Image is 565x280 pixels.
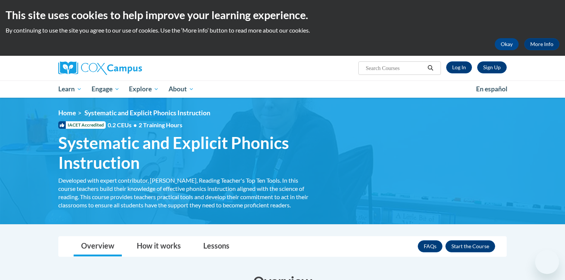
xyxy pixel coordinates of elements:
a: Log In [446,61,472,73]
span: 0.2 CEUs [108,121,182,129]
a: Cox Campus [58,61,200,75]
span: IACET Accredited [58,121,106,129]
span: Systematic and Explicit Phonics Instruction [84,109,210,117]
span: Engage [92,85,120,94]
span: En español [476,85,507,93]
a: En español [471,81,512,97]
iframe: Button to launch messaging window [535,250,559,274]
input: Search Courses [365,64,425,73]
p: By continuing to use the site you agree to our use of cookies. Use the ‘More info’ button to read... [6,26,559,34]
button: Enroll [445,240,495,252]
span: • [133,121,137,128]
a: Overview [74,237,122,256]
a: Explore [124,80,164,98]
a: Register [477,61,507,73]
a: More Info [524,38,559,50]
h2: This site uses cookies to help improve your learning experience. [6,7,559,22]
div: Developed with expert contributor, [PERSON_NAME], Reading Teacher's Top Ten Tools. In this course... [58,176,316,209]
img: Cox Campus [58,61,142,75]
a: Lessons [196,237,237,256]
div: Main menu [47,80,518,98]
a: Home [58,109,76,117]
a: Engage [87,80,124,98]
a: About [164,80,199,98]
span: 2 Training Hours [139,121,182,128]
span: Learn [58,85,82,94]
a: Learn [53,80,87,98]
span: Explore [129,85,159,94]
span: About [169,85,194,94]
span: Systematic and Explicit Phonics Instruction [58,133,316,173]
a: FAQs [418,240,442,252]
button: Okay [495,38,519,50]
button: Search [425,64,436,73]
a: How it works [129,237,188,256]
